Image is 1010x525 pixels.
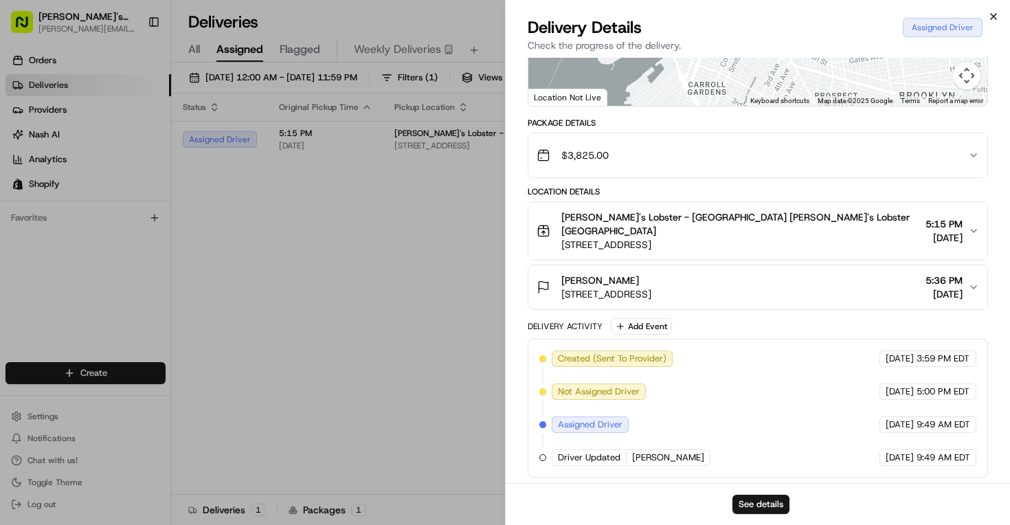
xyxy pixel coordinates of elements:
[528,38,988,52] p: Check the progress of the delivery.
[532,88,577,106] img: Google
[886,451,914,464] span: [DATE]
[528,202,987,260] button: [PERSON_NAME]'s Lobster - [GEOGRAPHIC_DATA] [PERSON_NAME]'s Lobster [GEOGRAPHIC_DATA][STREET_ADDR...
[732,495,789,514] button: See details
[97,303,166,314] a: Powered byPylon
[928,97,983,104] a: Report a map error
[561,287,651,301] span: [STREET_ADDRESS]
[953,62,980,89] button: Map camera controls
[528,89,607,106] div: Location Not Live
[14,200,36,222] img: Joana Marie Avellanoza
[192,213,221,224] span: [DATE]
[561,238,920,252] span: [STREET_ADDRESS]
[14,55,250,77] p: Welcome 👋
[62,131,225,145] div: Start new chat
[36,89,227,103] input: Clear
[528,321,603,332] div: Delivery Activity
[528,16,642,38] span: Delivery Details
[561,210,920,238] span: [PERSON_NAME]'s Lobster - [GEOGRAPHIC_DATA] [PERSON_NAME]'s Lobster [GEOGRAPHIC_DATA]
[611,318,672,335] button: Add Event
[62,145,189,156] div: We're available if you need us!
[27,214,38,225] img: 1736555255976-a54dd68f-1ca7-489b-9aae-adbdc363a1c4
[213,176,250,192] button: See all
[925,231,963,245] span: [DATE]
[925,287,963,301] span: [DATE]
[632,451,704,464] span: [PERSON_NAME]
[116,271,127,282] div: 💻
[528,133,987,177] button: $3,825.00
[558,386,640,398] span: Not Assigned Driver
[818,97,893,104] span: Map data ©2025 Google
[532,88,577,106] a: Open this area in Google Maps (opens a new window)
[14,271,25,282] div: 📗
[185,213,190,224] span: •
[750,96,809,106] button: Keyboard shortcuts
[43,213,182,224] span: [PERSON_NAME] [PERSON_NAME]
[886,386,914,398] span: [DATE]
[528,118,988,129] div: Package Details
[111,265,226,289] a: 💻API Documentation
[561,148,609,162] span: $3,825.00
[917,418,970,431] span: 9:49 AM EDT
[886,353,914,365] span: [DATE]
[917,386,969,398] span: 5:00 PM EDT
[14,14,41,41] img: Nash
[925,217,963,231] span: 5:15 PM
[14,179,88,190] div: Past conversations
[917,451,970,464] span: 9:49 AM EDT
[29,131,54,156] img: 1727276513143-84d647e1-66c0-4f92-a045-3c9f9f5dfd92
[917,353,969,365] span: 3:59 PM EDT
[528,186,988,197] div: Location Details
[901,97,920,104] a: Terms
[886,418,914,431] span: [DATE]
[558,418,622,431] span: Assigned Driver
[14,131,38,156] img: 1736555255976-a54dd68f-1ca7-489b-9aae-adbdc363a1c4
[925,273,963,287] span: 5:36 PM
[558,451,620,464] span: Driver Updated
[558,353,666,365] span: Created (Sent To Provider)
[234,135,250,152] button: Start new chat
[561,273,639,287] span: [PERSON_NAME]
[130,270,221,284] span: API Documentation
[528,265,987,309] button: [PERSON_NAME][STREET_ADDRESS]5:36 PM[DATE]
[8,265,111,289] a: 📗Knowledge Base
[27,270,105,284] span: Knowledge Base
[137,304,166,314] span: Pylon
